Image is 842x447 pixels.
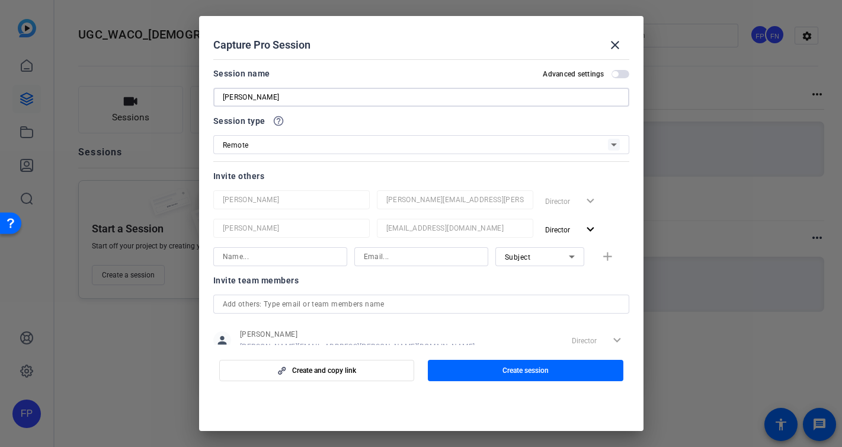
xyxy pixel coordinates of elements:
[213,31,629,59] div: Capture Pro Session
[213,169,629,183] div: Invite others
[386,193,524,207] input: Email...
[583,222,598,237] mat-icon: expand_more
[364,250,479,264] input: Email...
[213,273,629,288] div: Invite team members
[540,219,603,240] button: Director
[428,360,623,381] button: Create session
[219,360,415,381] button: Create and copy link
[545,226,570,234] span: Director
[240,330,475,339] span: [PERSON_NAME]
[502,366,549,375] span: Create session
[240,342,475,352] span: [PERSON_NAME][EMAIL_ADDRESS][PERSON_NAME][DOMAIN_NAME]
[213,114,265,128] span: Session type
[292,366,356,375] span: Create and copy link
[543,69,604,79] h2: Advanced settings
[386,221,524,235] input: Email...
[223,193,360,207] input: Name...
[223,221,360,235] input: Name...
[273,115,284,127] mat-icon: help_outline
[213,66,270,81] div: Session name
[223,297,620,311] input: Add others: Type email or team members name
[608,38,622,52] mat-icon: close
[223,250,338,264] input: Name...
[213,331,231,349] mat-icon: person
[223,141,249,149] span: Remote
[223,90,620,104] input: Enter Session Name
[505,253,531,261] span: Subject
